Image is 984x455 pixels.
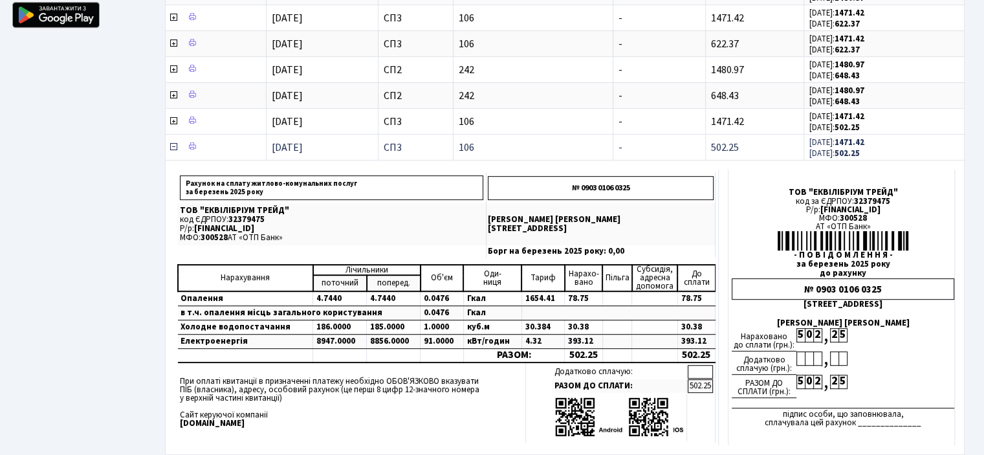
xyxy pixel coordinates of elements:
[677,335,716,349] td: 393.12
[835,33,864,45] b: 1471.42
[835,85,864,96] b: 1480.97
[618,63,622,77] span: -
[459,91,607,101] span: 242
[809,7,864,19] small: [DATE]:
[796,328,805,342] div: 5
[313,291,367,306] td: 4.7440
[732,197,954,206] div: код за ЄДРПОУ:
[384,117,448,127] span: СП3
[421,320,464,335] td: 1.0000
[835,111,864,122] b: 1471.42
[272,115,303,129] span: [DATE]
[488,225,714,233] p: [STREET_ADDRESS]
[178,320,313,335] td: Холодне водопостачання
[632,265,677,291] td: Субсидія, адресна допомога
[822,375,830,390] div: ,
[384,39,448,49] span: СП3
[463,320,521,335] td: куб.м
[830,328,838,342] div: 2
[521,291,565,306] td: 1654.41
[809,59,864,71] small: [DATE]:
[228,214,265,225] span: 32379475
[367,320,421,335] td: 185.0000
[809,122,860,133] small: [DATE]:
[618,11,622,25] span: -
[552,379,687,393] td: РАЗОМ ДО СПЛАТИ:
[732,328,796,351] div: Нараховано до сплати (грн.):
[180,216,483,224] p: код ЄДРПОУ:
[711,89,739,103] span: 648.43
[677,291,716,306] td: 78.75
[809,18,860,30] small: [DATE]:
[272,89,303,103] span: [DATE]
[809,33,864,45] small: [DATE]:
[180,175,483,200] p: Рахунок на сплату житлово-комунальних послуг за березень 2025 року
[677,265,716,291] td: До cплати
[201,232,228,243] span: 300528
[835,137,864,148] b: 1471.42
[830,375,838,389] div: 2
[421,335,464,349] td: 91.0000
[732,206,954,214] div: Р/р:
[272,140,303,155] span: [DATE]
[367,275,421,291] td: поперед.
[194,223,254,234] span: [FINANCIAL_ID]
[838,328,847,342] div: 5
[463,306,521,320] td: Гкал
[565,291,602,306] td: 78.75
[618,37,622,51] span: -
[554,396,684,438] img: apps-qrcodes.png
[463,349,565,362] td: РАЗОМ:
[809,148,860,159] small: [DATE]:
[178,291,313,306] td: Опалення
[180,225,483,233] p: Р/р:
[313,275,367,291] td: поточний
[180,234,483,242] p: МФО: АТ «ОТП Банк»
[178,306,421,320] td: в т.ч. опалення місць загального користування
[618,89,622,103] span: -
[732,319,954,327] div: [PERSON_NAME] [PERSON_NAME]
[835,70,860,82] b: 648.43
[809,137,864,148] small: [DATE]:
[521,335,565,349] td: 4.32
[732,269,954,278] div: до рахунку
[854,195,890,207] span: 32379475
[809,44,860,56] small: [DATE]:
[459,13,607,23] span: 106
[732,375,796,398] div: РАЗОМ ДО СПЛАТИ (грн.):
[732,188,954,197] div: ТОВ "ЕКВІЛІБРІУМ ТРЕЙД"
[820,204,880,216] span: [FINANCIAL_ID]
[732,300,954,309] div: [STREET_ADDRESS]
[805,328,813,342] div: 0
[732,260,954,269] div: за березень 2025 року
[421,306,464,320] td: 0.0476
[835,96,860,107] b: 648.43
[272,11,303,25] span: [DATE]
[813,328,822,342] div: 2
[521,320,565,335] td: 30.384
[459,142,607,153] span: 106
[677,349,716,362] td: 502.25
[711,37,739,51] span: 622.37
[618,115,622,129] span: -
[732,408,954,427] div: підпис особи, що заповнювала, сплачувала цей рахунок ______________
[367,291,421,306] td: 4.7440
[565,349,602,362] td: 502.25
[688,379,713,393] td: 502.25
[732,278,954,300] div: № 0903 0106 0325
[177,363,526,443] td: При оплаті квитанції в призначенні платежу необхідно ОБОВ'ЯЗКОВО вказувати ПІБ (власника), адресу...
[835,44,860,56] b: 622.37
[809,96,860,107] small: [DATE]:
[822,328,830,343] div: ,
[711,140,739,155] span: 502.25
[313,265,421,275] td: Лічильники
[711,63,744,77] span: 1480.97
[459,117,607,127] span: 106
[552,365,687,379] td: Додатково сплачую:
[618,140,622,155] span: -
[602,265,632,291] td: Пільга
[180,417,245,429] b: [DOMAIN_NAME]
[313,320,367,335] td: 186.0000
[459,65,607,75] span: 242
[732,214,954,223] div: МФО:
